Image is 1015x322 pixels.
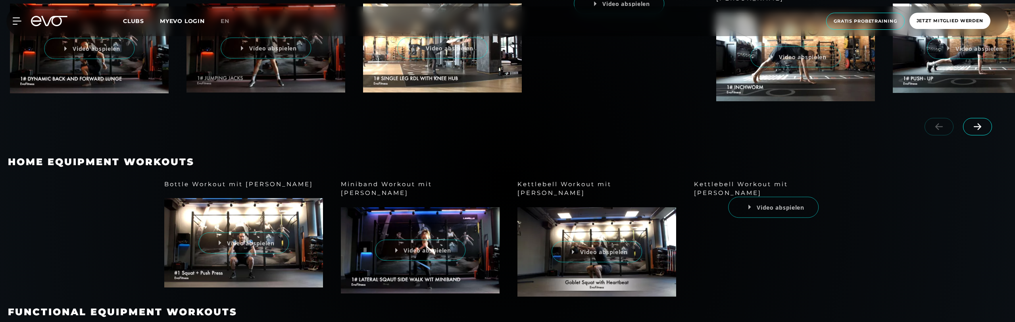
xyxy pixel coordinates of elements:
[160,17,205,25] a: MYEVO LOGIN
[917,17,983,24] span: Jetzt Mitglied werden
[221,17,239,26] a: en
[221,17,229,25] span: en
[123,17,144,25] span: Clubs
[8,306,1015,318] h3: Functional Equipment Workouts
[123,17,160,25] a: Clubs
[907,13,993,30] a: Jetzt Mitglied werden
[834,18,897,25] span: Gratis Probetraining
[824,13,907,30] a: Gratis Probetraining
[8,156,1015,168] h3: Home Equipment Workouts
